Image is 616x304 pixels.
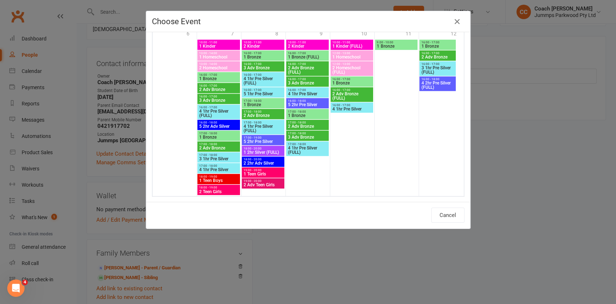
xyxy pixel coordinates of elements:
span: 19:00 - 20:00 [243,179,283,183]
span: 12:00 - 13:00 [332,52,372,55]
span: 2 Homeschool (FULL) [332,66,372,74]
span: 16:00 - 17:00 [421,52,454,55]
span: 10:00 - 11:00 [332,41,372,44]
span: 16:00 - 17:00 [421,62,454,66]
span: 18:00 - 19:00 [199,175,239,178]
span: 1 Bronze [243,103,283,107]
span: 3 1hr Pre Silver [199,157,239,161]
span: 10:00 - 11:00 [199,41,239,44]
iframe: Intercom live chat [7,279,25,297]
div: 10 [361,27,374,39]
span: 1 Bronze [199,77,239,81]
span: 1 Bronze (FULL) [288,55,327,59]
span: 10:00 - 11:00 [288,41,327,44]
span: 1 Homeschool [332,55,372,59]
span: 16:00 - 17:00 [199,84,239,87]
span: 2 Kinder [288,44,327,48]
span: 2 2hr Adv Silver [243,161,283,165]
span: 1 Teen Boys [199,178,239,183]
span: 2 Kinder [243,44,283,48]
span: 17:00 - 19:00 [243,136,283,139]
span: 17:00 - 18:00 [243,121,283,124]
span: 1 Bronze [199,135,239,139]
span: 16:00 - 17:00 [243,62,283,66]
span: 2 Adv Bronze [421,55,454,59]
button: Cancel [431,208,464,223]
div: 11 [406,27,419,39]
span: 1 Bronze [332,81,372,85]
span: 13:00 - 14:00 [199,52,239,55]
span: 4 1hr Pre Silver [332,107,372,111]
span: 4 1hr Pre Silver (FULL) [288,146,327,155]
span: 1 Bronze [288,113,327,118]
span: 18:00 - 20:00 [243,147,283,150]
span: 16:00 - 17:00 [243,73,283,77]
span: 16:00 - 17:00 [332,88,372,92]
span: 17:00 - 18:00 [199,132,239,135]
span: 4 1hr Pre Silver [288,92,327,96]
span: 17:00 - 18:00 [199,164,239,168]
span: 2 Adv Bronze (FULL) [332,92,372,100]
span: 5 2hr Pre Silver [243,139,283,144]
span: 17:00 - 18:00 [199,153,239,157]
span: 17:00 - 18:00 [288,143,327,146]
span: 3 Adv Bronze [199,98,239,103]
span: 16:00 - 17:00 [288,52,327,55]
span: 3 Adv Bronze [243,66,283,70]
span: 2 Teen Girls [199,189,239,194]
div: 9 [320,27,330,39]
span: 4 1hr Pre Silver (FULL) [243,124,283,133]
div: 6 [187,27,197,39]
div: 8 [275,27,285,39]
span: 9:00 - 10:00 [376,41,416,44]
span: 17:00 - 18:00 [243,99,283,103]
button: Close [451,16,463,27]
span: 19:00 - 20:00 [243,169,283,172]
span: 4 1hr Pre Silver (FULL) [243,77,283,85]
span: 16:00 - 17:00 [421,41,454,44]
span: 18:00 - 19:00 [199,186,239,189]
span: 12:00 - 13:00 [332,62,372,66]
span: 4 1hr Pre Silver (FULL) [199,109,239,118]
span: 17:00 - 18:00 [199,143,239,146]
span: 10:00 - 11:00 [243,41,283,44]
span: 16:00 - 17:00 [288,78,327,81]
span: 2 Adv Bronze [243,113,283,118]
span: 16:00 - 17:00 [199,95,239,98]
span: 1 Bronze [376,44,416,48]
span: 16:00 - 17:00 [243,52,283,55]
span: 5 2hr Adv Silver [199,124,239,129]
span: 5 1hr Pre Silver [243,92,283,96]
span: 1 Kinder (FULL) [332,44,372,48]
span: 16:00 - 17:00 [332,78,372,81]
span: 1 Bronze [421,44,454,48]
span: 3 Adv Bronze [288,81,327,85]
span: 16:00 - 18:00 [199,121,239,124]
h4: Choose Event [152,17,464,26]
span: 5 2hr Pre Silver [288,103,327,107]
span: 16:00 - 17:00 [288,62,327,66]
span: 2 Adv Bronze (FULL) [288,66,327,74]
span: 4 2hr Pre Silver (FULL) [421,81,454,90]
span: 4 [22,279,28,285]
span: 16:00 - 17:00 [199,106,239,109]
span: 2 Adv Bronze [199,146,239,150]
span: 3 1hr Pre Silver (FULL) [421,66,454,74]
span: 16:00 - 17:00 [332,104,372,107]
div: 7 [231,27,241,39]
span: 16:00 - 17:00 [288,88,327,92]
span: 18:00 - 20:00 [243,158,283,161]
span: 1 Teen Girls [243,172,283,176]
span: 16:00 - 18:00 [421,78,454,81]
span: 17:00 - 18:00 [288,132,327,135]
span: 1 Bronze [243,55,283,59]
span: 16:00 - 17:00 [243,88,283,92]
span: 2 Adv Bronze [288,124,327,129]
span: 1 Homeschool [199,55,239,59]
span: 2 Homeschool [199,66,239,70]
span: 3 Adv Bronze [288,135,327,139]
span: 2 Adv Teen Girls [243,183,283,187]
span: 2 Adv Bronze [199,87,239,92]
span: 4 1hr Pre Silver [199,168,239,172]
span: 1 Kinder [199,44,239,48]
